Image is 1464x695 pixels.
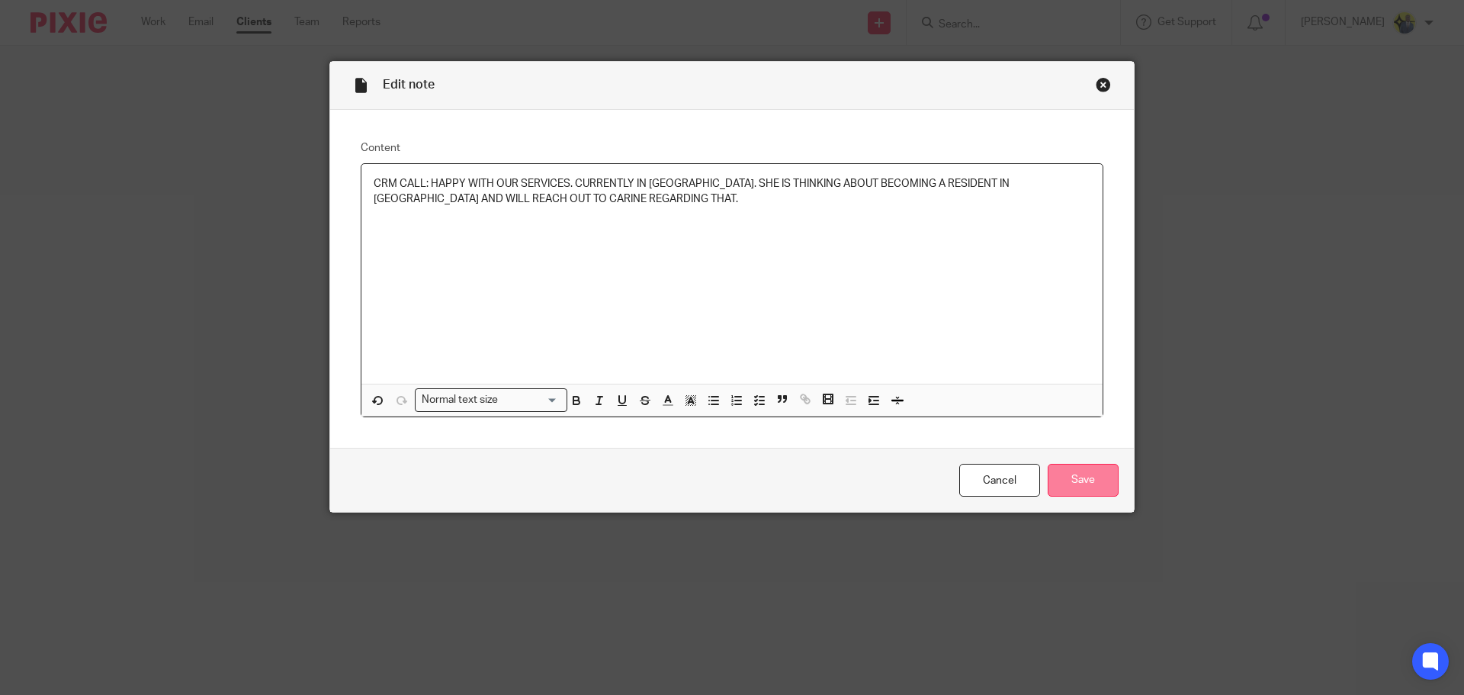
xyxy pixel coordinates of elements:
input: Search for option [503,392,558,408]
div: Search for option [415,388,567,412]
input: Save [1048,464,1119,497]
p: CRM CALL: HAPPY WITH OUR SERVICES. CURRENTLY IN [GEOGRAPHIC_DATA]. SHE IS THINKING ABOUT BECOMING... [374,176,1090,208]
div: Close this dialog window [1096,77,1111,92]
span: Normal text size [419,392,502,408]
span: Edit note [383,79,435,91]
label: Content [361,140,1103,156]
a: Cancel [959,464,1040,497]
